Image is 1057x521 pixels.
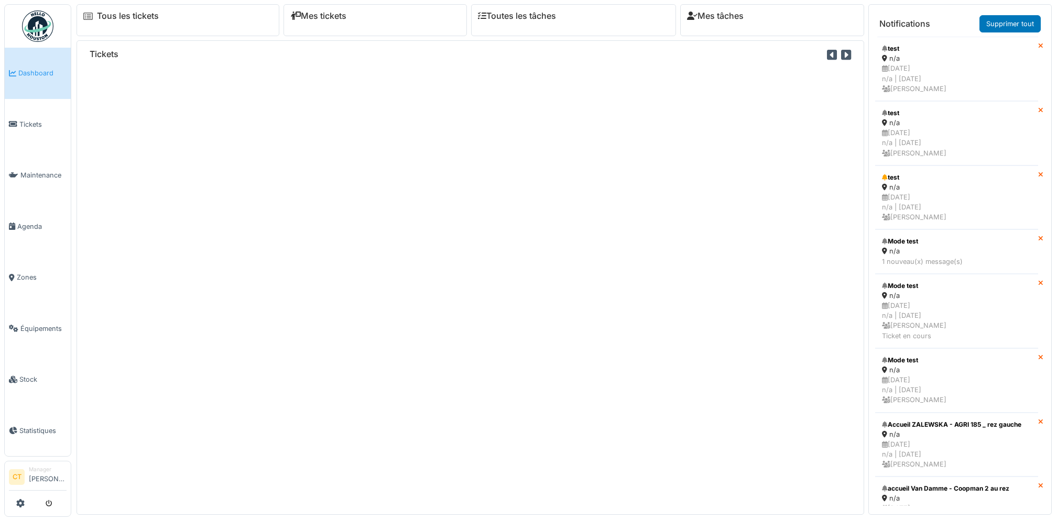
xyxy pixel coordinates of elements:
a: Tickets [5,99,71,150]
span: Maintenance [20,170,67,180]
a: Mode test n/a 1 nouveau(x) message(s) [875,229,1038,273]
a: Zones [5,252,71,303]
span: Statistiques [19,426,67,436]
div: n/a [882,429,1031,439]
a: Statistiques [5,405,71,457]
div: accueil Van Damme - Coopman 2 au rez [882,484,1031,493]
div: 1 nouveau(x) message(s) [882,257,1031,267]
a: test n/a [DATE]n/a | [DATE] [PERSON_NAME] [875,165,1038,230]
h6: Tickets [90,49,118,59]
a: Agenda [5,201,71,252]
div: [DATE] n/a | [DATE] [PERSON_NAME] [882,63,1031,94]
a: Mes tickets [290,11,346,21]
div: n/a [882,53,1031,63]
div: [DATE] n/a | [DATE] [PERSON_NAME] [882,128,1031,158]
img: Badge_color-CXgf-gQk.svg [22,10,53,42]
div: test [882,108,1031,118]
div: [DATE] n/a | [DATE] [PERSON_NAME] [882,375,1031,405]
a: Maintenance [5,150,71,201]
span: Dashboard [18,68,67,78]
a: test n/a [DATE]n/a | [DATE] [PERSON_NAME] [875,101,1038,165]
div: n/a [882,182,1031,192]
h6: Notifications [879,19,930,29]
div: [DATE] n/a | [DATE] [PERSON_NAME] [882,439,1031,470]
div: Mode test [882,281,1031,291]
div: n/a [882,291,1031,301]
span: Stock [19,374,67,384]
span: Zones [17,272,67,282]
li: CT [9,469,25,485]
a: Tous les tickets [97,11,159,21]
li: [PERSON_NAME] [29,465,67,488]
a: Stock [5,354,71,405]
a: CT Manager[PERSON_NAME] [9,465,67,491]
a: Mes tâches [687,11,744,21]
div: [DATE] n/a | [DATE] [PERSON_NAME] Ticket en cours [882,301,1031,341]
div: Mode test [882,237,1031,246]
div: test [882,44,1031,53]
div: n/a [882,246,1031,256]
a: Mode test n/a [DATE]n/a | [DATE] [PERSON_NAME] [875,348,1038,413]
span: Équipements [20,324,67,334]
div: Manager [29,465,67,473]
div: n/a [882,365,1031,375]
div: test [882,173,1031,182]
a: Mode test n/a [DATE]n/a | [DATE] [PERSON_NAME]Ticket en cours [875,274,1038,348]
a: Dashboard [5,48,71,99]
div: n/a [882,118,1031,128]
div: [DATE] n/a | [DATE] [PERSON_NAME] [882,192,1031,223]
a: Toutes les tâches [478,11,556,21]
span: Agenda [17,221,67,231]
a: test n/a [DATE]n/a | [DATE] [PERSON_NAME] [875,37,1038,101]
div: Accueil ZALEWSKA - AGRI 185 _ rez gauche [882,420,1031,429]
div: Mode test [882,356,1031,365]
div: n/a [882,493,1031,503]
a: Accueil ZALEWSKA - AGRI 185 _ rez gauche n/a [DATE]n/a | [DATE] [PERSON_NAME] [875,413,1038,477]
a: Supprimer tout [979,15,1041,32]
a: Équipements [5,303,71,354]
span: Tickets [19,119,67,129]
